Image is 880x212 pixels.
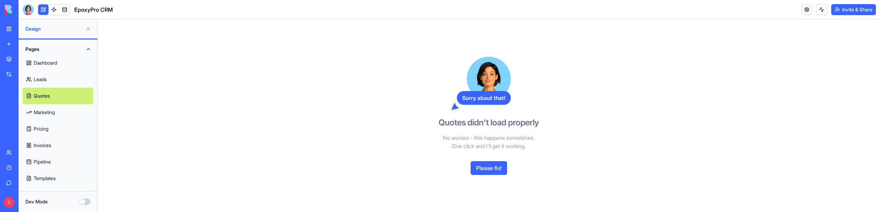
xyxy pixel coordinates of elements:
[5,5,47,14] img: logo
[410,134,568,150] p: No worries - this happens sometimes. One click and I'll get it working.
[457,91,511,105] div: Sorry about that!
[25,198,48,205] label: Dev Mode
[74,5,113,14] span: EpoxyPro CRM
[831,4,876,15] button: Invite & Share
[23,170,93,187] a: Templates
[23,104,93,121] a: Marketing
[23,44,93,55] button: Pages
[23,154,93,170] a: Pipeline
[23,187,93,203] a: Layout Editor
[23,55,93,71] a: Dashboard
[23,137,93,154] a: Invoices
[439,117,539,128] h3: Quotes didn't load properly
[3,197,14,208] span: G
[25,25,83,32] span: Design
[23,88,93,104] a: Quotes
[23,121,93,137] a: Pricing
[23,71,93,88] a: Leads
[471,161,507,175] button: Please fix!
